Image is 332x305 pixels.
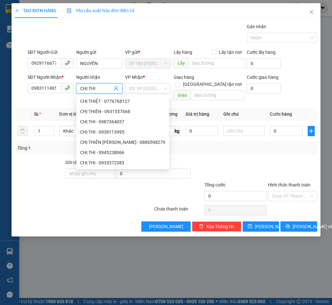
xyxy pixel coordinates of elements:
span: save [248,224,252,229]
span: Xóa Thông tin [206,223,234,230]
span: Đơn vị tính [59,111,83,117]
span: [GEOGRAPHIC_DATA] tận nơi [180,81,244,88]
span: close [309,9,314,14]
img: icon [67,8,72,13]
div: CHỊ THIỆT - 0776768127 [80,98,165,105]
span: delete [199,224,203,229]
div: CHỊ THIÊN [PERSON_NAME] - 0886598279 [80,139,165,146]
input: Ghi Chú [223,126,265,136]
span: Cước hàng [270,111,292,117]
div: Tổng: 1 [17,144,129,152]
div: CHỊ THI - 0938113995 [80,128,165,136]
input: Cước giao hàng [247,83,281,94]
input: Ghi chú đơn hàng [65,169,115,179]
div: SĐT Người Gửi [28,49,74,56]
div: 0798648152 [61,44,113,53]
div: Người gửi [76,49,122,56]
div: CHỊ THIÊN - 0931557668 [76,106,169,117]
span: Giao [174,90,191,100]
span: Giao hàng [174,75,194,80]
span: Gửi: [5,6,15,13]
div: [PERSON_NAME] [5,29,57,36]
div: VP gửi [125,49,171,56]
span: SL [34,111,39,117]
label: Hình thức thanh toán [268,182,311,187]
button: [PERSON_NAME] [141,221,191,232]
span: Lấy hàng [174,50,192,55]
span: phone [65,60,70,65]
span: kg [174,126,180,136]
input: 0 [186,126,218,136]
button: plus [308,126,315,136]
input: Dọc đường [188,58,244,68]
div: VP 184 [PERSON_NAME] - HCM [5,5,57,29]
span: Nhận: [61,6,77,13]
span: Giá trị hàng [186,111,209,117]
span: phone [65,85,70,90]
div: SĐT Người Nhận [28,74,74,81]
th: Ghi chú [221,108,267,120]
div: 0779330362 [5,36,57,45]
label: Cước giao hàng [247,75,278,80]
label: Gán nhãn [247,24,266,29]
span: VP 184 Nguyễn Văn Trỗi - HCM [129,59,167,68]
button: save[PERSON_NAME] [243,221,279,232]
div: CHỊ THI - 0933372383 [80,159,165,166]
span: Lấy [174,58,188,68]
div: CHỊ [PERSON_NAME] [61,29,113,44]
div: CHỊ THIỆT - 0776768127 [76,96,169,106]
input: Dọc đường [191,90,244,100]
div: CHỊ THI - 0938113995 [76,127,169,137]
div: CHỊ THI - 0945238066 [76,147,169,158]
div: CHỊ THIÊN - 0931557668 [80,108,165,115]
span: Khác [63,126,97,136]
span: printer [286,224,290,229]
div: Chưa thanh toán [154,205,204,217]
div: CHỊ THI - 0987364037 [80,118,165,125]
label: Ghi chú đơn hàng [65,160,101,165]
span: user-add [113,86,119,91]
span: VP Nhận [125,75,143,80]
div: Người nhận [76,74,122,81]
div: CHỊ THI - 0987364037 [76,117,169,127]
button: Close [303,3,320,21]
span: plus [308,128,314,134]
button: deleteXóa Thông tin [192,221,241,232]
div: CHỊ THIÊN THANH - 0886598279 [76,137,169,147]
span: plus [15,8,19,13]
div: VP 36 [PERSON_NAME] - Bà Rịa [61,5,113,29]
span: [PERSON_NAME] [255,223,289,230]
span: Lấy tận nơi [216,49,244,56]
span: TẠO ĐƠN HÀNG [15,8,56,13]
span: [PERSON_NAME] [149,223,183,230]
button: delete [17,126,28,136]
button: printer[PERSON_NAME] và In [280,221,317,232]
div: CHỊ THI - 0933372383 [76,158,169,168]
input: Cước lấy hàng [247,58,281,69]
span: Yêu cầu xuất hóa đơn điện tử [67,8,134,13]
div: CHỊ THI - 0945238066 [80,149,165,156]
span: Tổng cước [204,182,226,187]
label: Cước lấy hàng [247,50,276,55]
